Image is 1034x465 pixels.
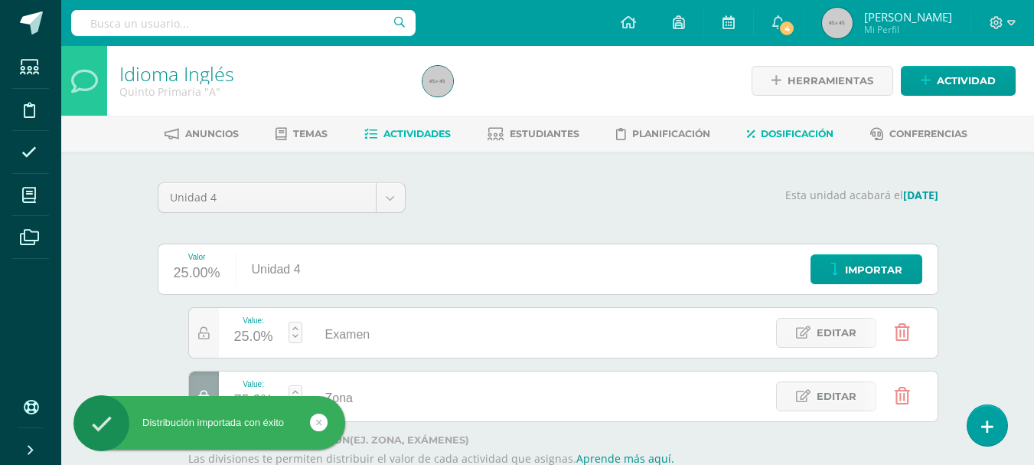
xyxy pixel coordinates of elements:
strong: (ej. Zona, Exámenes) [350,434,469,446]
input: Busca un usuario... [71,10,416,36]
div: Value: [234,380,273,388]
a: Anuncios [165,122,239,146]
span: Herramientas [788,67,873,95]
span: Temas [293,128,328,139]
span: Planificación [632,128,710,139]
div: 25.00% [174,261,220,286]
span: Conferencias [889,128,967,139]
span: Estudiantes [510,128,579,139]
span: Mi Perfil [864,23,952,36]
span: Actividad [937,67,996,95]
div: 25.0% [234,325,273,349]
div: Valor [174,253,220,261]
img: 45x45 [822,8,853,38]
a: Planificación [616,122,710,146]
div: Unidad 4 [236,244,316,294]
a: Estudiantes [488,122,579,146]
a: Unidad 4 [158,183,405,212]
div: Quinto Primaria 'A' [119,84,404,99]
img: 45x45 [422,66,453,97]
span: Dosificación [761,128,833,139]
span: Actividades [383,128,451,139]
a: Conferencias [870,122,967,146]
span: Anuncios [185,128,239,139]
span: Importar [845,256,902,284]
a: Dosificación [747,122,833,146]
p: Esta unidad acabará el [424,188,938,202]
span: [PERSON_NAME] [864,9,952,25]
span: Editar [817,319,856,347]
div: Distribución importada con éxito [73,416,345,430]
a: Importar [811,254,922,284]
span: 4 [778,20,795,37]
div: 75.0% [234,388,273,413]
span: Examen [325,328,370,341]
span: Zona [325,391,353,404]
h1: Idioma Inglés [119,63,404,84]
a: Actividades [364,122,451,146]
span: Unidad 4 [170,183,364,212]
strong: [DATE] [903,188,938,202]
a: Idioma Inglés [119,61,234,87]
div: Value: [234,316,273,325]
a: Temas [276,122,328,146]
span: Editar [817,382,856,411]
a: Herramientas [752,66,893,96]
a: Actividad [901,66,1016,96]
label: Agrega una nueva división [188,434,938,446]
